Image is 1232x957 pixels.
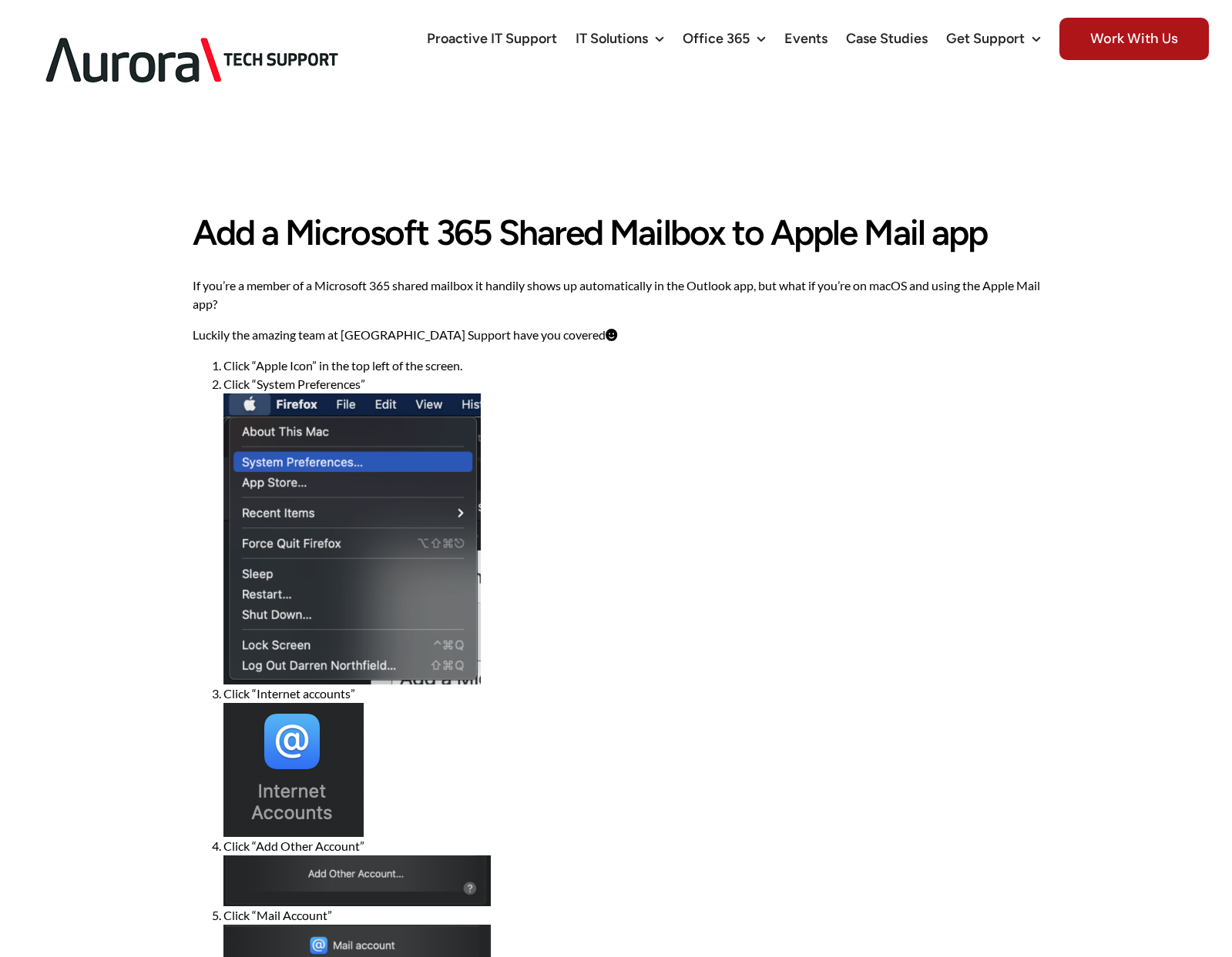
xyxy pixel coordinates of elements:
[946,32,1025,45] span: Get Support
[223,684,1040,837] li: Click “Internet accounts”
[223,356,1040,375] li: Click “Apple Icon” in the top left of the screen.
[193,326,1040,344] p: Luckily the amazing team at [GEOGRAPHIC_DATA] Support have you covered
[846,32,928,45] span: Case Studies
[193,213,1040,253] h1: Add a Microsoft 365 Shared Mailbox to Apple Mail app
[193,276,1040,313] p: If you’re a member of a Microsoft 365 shared mailbox it handily shows up automatically in the Out...
[784,32,827,45] span: Events
[223,703,364,837] img: Add a Microsoft 365 Shared Mailbox to Apple Mail app 2
[1059,18,1209,60] span: Work With Us
[427,32,557,45] span: Proactive IT Support
[576,32,648,45] span: IT Solutions
[223,855,491,906] img: Add a Microsoft 365 Shared Mailbox to Apple Mail app 3
[223,375,1040,684] li: Click “System Preferences”
[23,12,362,109] img: Aurora Tech Support Logo
[223,837,1040,906] li: Click “Add Other Account”
[683,32,750,45] span: Office 365
[223,393,481,684] img: Add a Microsoft 365 Shared Mailbox to Apple Mail app 1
